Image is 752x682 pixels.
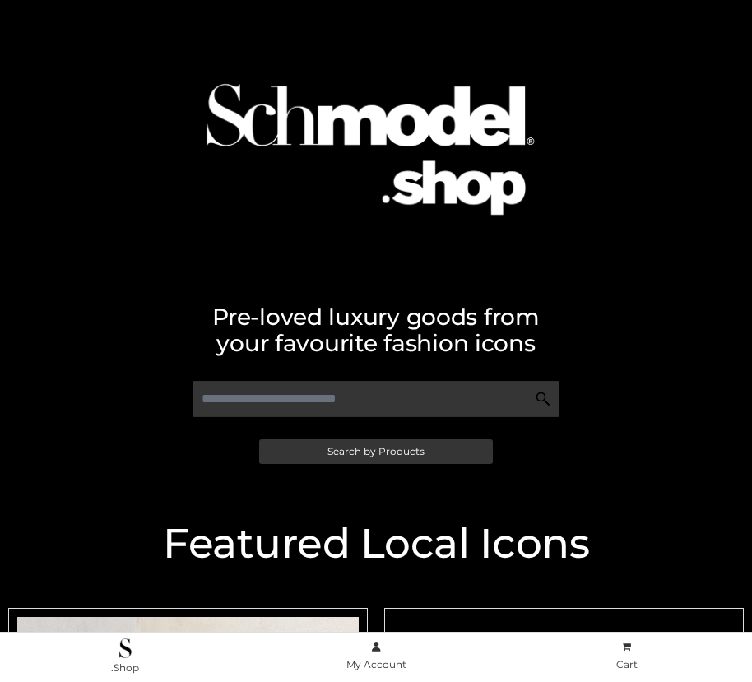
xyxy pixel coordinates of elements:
[501,638,752,675] a: Cart
[616,658,638,670] span: Cart
[259,439,493,464] a: Search by Products
[327,447,425,457] span: Search by Products
[346,658,406,670] span: My Account
[111,661,139,674] span: .Shop
[535,391,551,407] img: Search Icon
[251,638,502,675] a: My Account
[8,304,744,356] h2: Pre-loved luxury goods from your favourite fashion icons
[119,638,132,658] img: .Shop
